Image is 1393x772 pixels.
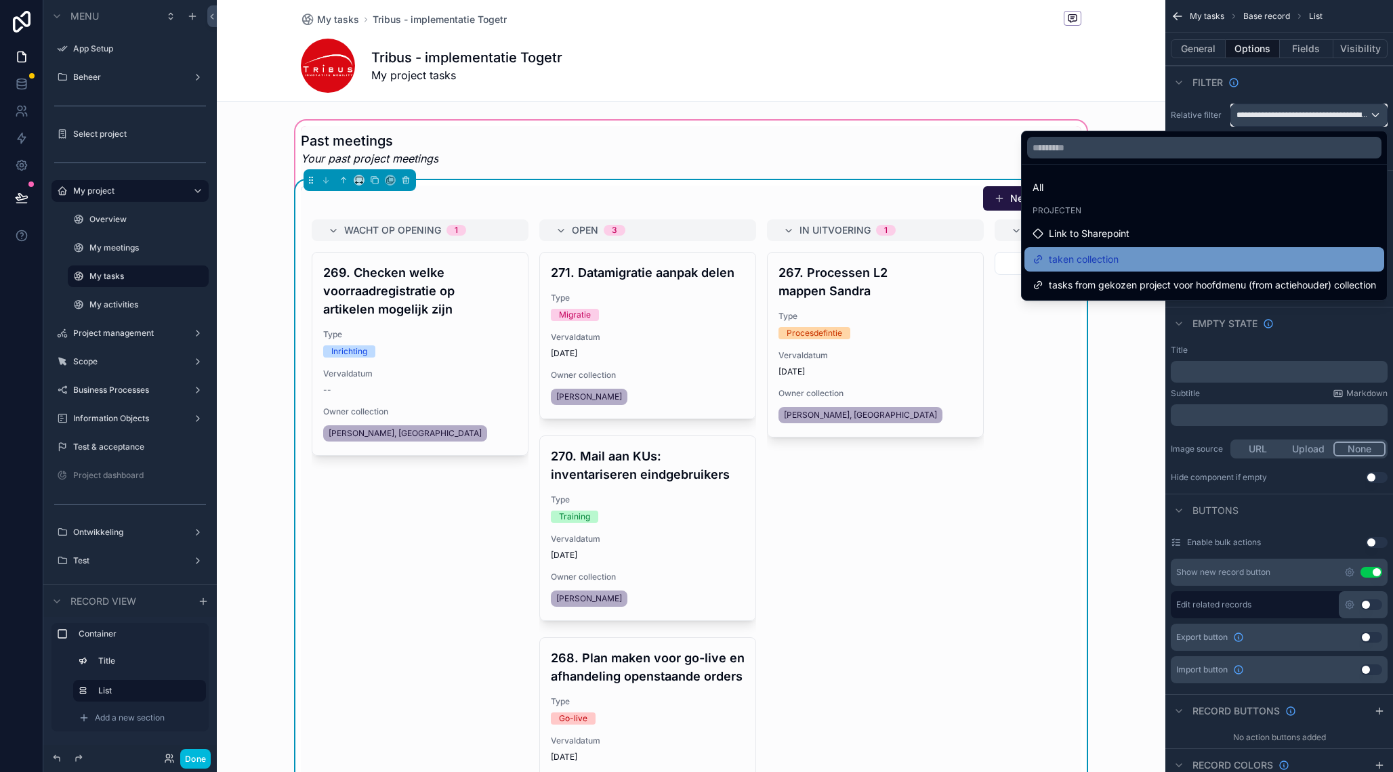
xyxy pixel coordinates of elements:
[778,388,972,399] span: Owner collection
[539,252,756,419] a: 271. Datamigratie aanpak delenTypeMigratieVervaldatum[DATE]Owner collection[PERSON_NAME]
[551,348,745,359] span: [DATE]
[559,511,590,523] div: Training
[556,593,622,604] span: [PERSON_NAME]
[329,428,482,439] span: [PERSON_NAME], [GEOGRAPHIC_DATA]
[323,406,517,417] span: Owner collection
[778,311,972,322] span: Type
[317,13,359,26] span: My tasks
[551,332,745,343] span: Vervaldatum
[551,263,745,282] h4: 271. Datamigratie aanpak delen
[301,13,359,26] a: My tasks
[455,225,458,236] div: 1
[1049,226,1129,242] span: Link to Sharepoint
[323,263,517,318] h4: 269. Checken welke voorraadregistratie op artikelen mogelijk zijn
[539,435,756,621] a: 270. Mail aan KUs: inventariseren eindgebruikersTypeTrainingVervaldatum[DATE]Owner collection[PER...
[371,48,562,67] h1: Tribus - implementatie Togetr
[551,696,745,707] span: Type
[787,327,842,339] div: Procesdefintie
[551,447,745,484] h4: 270. Mail aan KUs: inventariseren eindgebruikers
[551,550,745,561] span: [DATE]
[331,345,367,358] div: Inrichting
[572,223,598,237] span: Open
[312,252,528,456] a: 269. Checken welke voorraadregistratie op artikelen mogelijk zijnTypeInrichtingVervaldatum--Owner...
[323,425,487,442] a: [PERSON_NAME], [GEOGRAPHIC_DATA]
[559,712,587,725] div: Go-live
[1049,251,1119,267] span: taken collection
[551,494,745,505] span: Type
[884,225,888,236] div: 1
[344,223,441,237] span: Wacht op opening
[784,410,937,421] span: [PERSON_NAME], [GEOGRAPHIC_DATA]
[551,735,745,746] span: Vervaldatum
[559,309,591,321] div: Migratie
[778,407,942,423] a: [PERSON_NAME], [GEOGRAPHIC_DATA]
[1033,179,1043,196] span: All
[551,752,745,763] span: [DATE]
[799,223,871,237] span: In uitvoering
[551,389,627,405] a: [PERSON_NAME]
[373,13,507,26] a: Tribus - implementatie Togetr
[1033,205,1081,216] span: Projecten
[1049,277,1376,293] span: tasks from gekozen project voor hoofdmenu (from actiehouder) collection
[323,385,331,395] span: --
[551,591,627,607] a: [PERSON_NAME]
[551,572,745,582] span: Owner collection
[371,67,562,83] span: My project tasks
[778,350,972,361] span: Vervaldatum
[767,252,984,437] a: 267. Processen L2 mappen SandraTypeProcesdefintieVervaldatum[DATE]Owner collection[PERSON_NAME], ...
[612,225,617,236] div: 3
[551,370,745,381] span: Owner collection
[551,293,745,303] span: Type
[778,263,972,300] h4: 267. Processen L2 mappen Sandra
[556,391,622,402] span: [PERSON_NAME]
[551,649,745,685] h4: 268. Plan maken voor go-live en afhandeling openstaande orders
[551,534,745,544] span: Vervaldatum
[323,368,517,379] span: Vervaldatum
[323,329,517,340] span: Type
[778,366,972,377] span: [DATE]
[983,186,1081,211] button: New meeting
